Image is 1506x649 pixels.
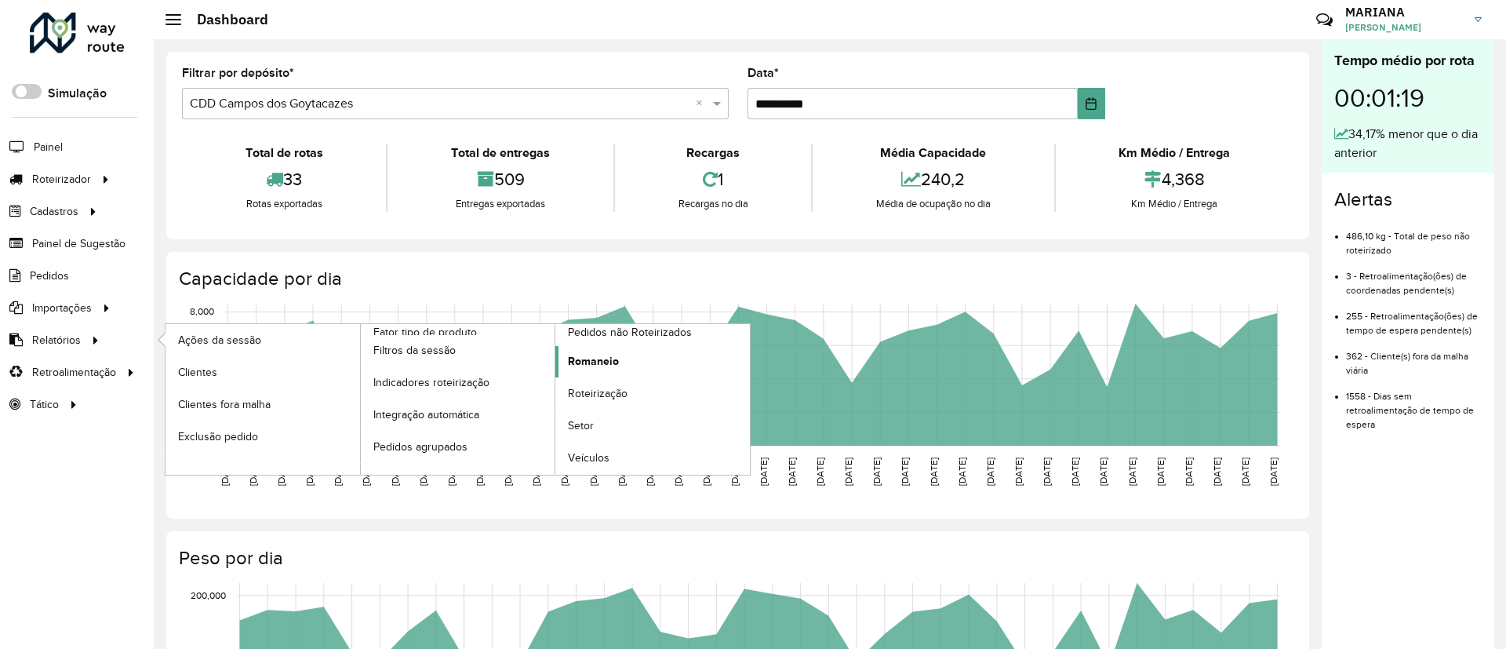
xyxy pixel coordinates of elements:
[361,367,555,399] a: Indicadores roteirização
[361,324,751,474] a: Pedidos não Roteirizados
[32,332,81,348] span: Relatórios
[373,407,479,423] span: Integração automática
[361,432,555,463] a: Pedidos agrupados
[900,458,910,486] text: [DATE]
[1346,377,1482,432] li: 1558 - Dias sem retroalimentação de tempo de espera
[555,410,750,442] a: Setor
[220,458,230,486] text: [DATE]
[1155,458,1166,486] text: [DATE]
[1212,458,1222,486] text: [DATE]
[929,458,939,486] text: [DATE]
[166,324,360,355] a: Ações da sessão
[1060,144,1290,162] div: Km Médio / Entrega
[1346,337,1482,377] li: 362 - Cliente(s) fora da malha viária
[1070,458,1080,486] text: [DATE]
[179,547,1293,570] h4: Peso por dia
[373,324,477,341] span: Fator tipo de produto
[373,439,467,455] span: Pedidos agrupados
[1334,188,1482,211] h4: Alertas
[815,458,825,486] text: [DATE]
[1013,458,1024,486] text: [DATE]
[373,342,456,359] span: Filtros da sessão
[48,84,107,103] label: Simulação
[391,196,609,212] div: Entregas exportadas
[166,421,360,452] a: Exclusão pedido
[30,203,78,220] span: Cadastros
[361,335,555,366] a: Filtros da sessão
[559,458,569,486] text: [DATE]
[1240,458,1250,486] text: [DATE]
[617,458,627,486] text: [DATE]
[390,458,400,486] text: [DATE]
[34,139,63,155] span: Painel
[32,171,91,188] span: Roteirizador
[178,364,217,381] span: Clientes
[186,196,382,212] div: Rotas exportadas
[696,94,709,113] span: Clear all
[817,196,1049,212] div: Média de ocupação no dia
[186,144,382,162] div: Total de rotas
[304,458,315,486] text: [DATE]
[1042,458,1052,486] text: [DATE]
[166,324,555,474] a: Fator tipo de produto
[588,458,598,486] text: [DATE]
[446,458,457,486] text: [DATE]
[1334,50,1482,71] div: Tempo médio por rota
[787,458,797,486] text: [DATE]
[418,458,428,486] text: [DATE]
[248,458,258,486] text: [DATE]
[1078,88,1105,119] button: Choose Date
[619,144,807,162] div: Recargas
[373,374,489,391] span: Indicadores roteirização
[391,162,609,196] div: 509
[568,324,692,341] span: Pedidos não Roteirizados
[568,353,619,370] span: Romaneio
[568,450,609,466] span: Veículos
[391,144,609,162] div: Total de entregas
[1127,458,1137,486] text: [DATE]
[182,64,294,82] label: Filtrar por depósito
[166,356,360,388] a: Clientes
[503,458,513,486] text: [DATE]
[333,458,343,486] text: [DATE]
[957,458,967,486] text: [DATE]
[843,458,853,486] text: [DATE]
[555,443,750,474] a: Veículos
[32,235,125,252] span: Painel de Sugestão
[1184,458,1194,486] text: [DATE]
[758,458,769,486] text: [DATE]
[1334,71,1482,125] div: 00:01:19
[32,364,116,381] span: Retroalimentação
[568,385,627,402] span: Roteirização
[555,346,750,377] a: Romaneio
[729,458,740,486] text: [DATE]
[645,458,655,486] text: [DATE]
[619,196,807,212] div: Recargas no dia
[475,458,485,486] text: [DATE]
[748,64,779,82] label: Data
[32,300,92,316] span: Importações
[673,458,683,486] text: [DATE]
[985,458,995,486] text: [DATE]
[817,144,1049,162] div: Média Capacidade
[361,399,555,431] a: Integração automática
[1060,162,1290,196] div: 4,368
[871,458,882,486] text: [DATE]
[166,388,360,420] a: Clientes fora malha
[1346,297,1482,337] li: 255 - Retroalimentação(ões) de tempo de espera pendente(s)
[817,162,1049,196] div: 240,2
[1334,125,1482,162] div: 34,17% menor que o dia anterior
[701,458,711,486] text: [DATE]
[181,11,268,28] h2: Dashboard
[1345,5,1463,20] h3: MARIANA
[555,378,750,410] a: Roteirização
[1098,458,1108,486] text: [DATE]
[1346,217,1482,257] li: 486,10 kg - Total de peso não roteirizado
[1346,257,1482,297] li: 3 - Retroalimentação(ões) de coordenadas pendente(s)
[1268,458,1279,486] text: [DATE]
[30,396,59,413] span: Tático
[619,162,807,196] div: 1
[190,307,214,317] text: 8,000
[186,162,382,196] div: 33
[531,458,541,486] text: [DATE]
